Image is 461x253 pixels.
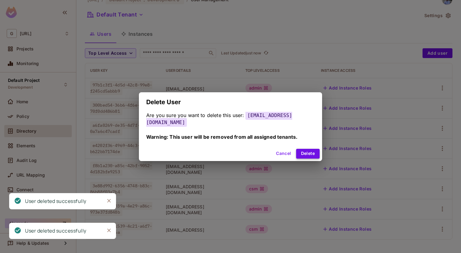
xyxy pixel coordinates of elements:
[296,149,320,159] button: Delete
[139,92,322,112] h2: Delete User
[146,134,297,140] span: Warning: This user will be removed from all assigned tenants.
[274,149,293,159] button: Cancel
[25,197,86,205] div: User deleted successfully
[104,226,114,235] button: Close
[146,112,244,118] span: Are you sure you want to delete this user:
[146,111,292,127] span: [EMAIL_ADDRESS][DOMAIN_NAME]
[25,227,86,235] div: User deleted successfully
[104,196,114,205] button: Close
